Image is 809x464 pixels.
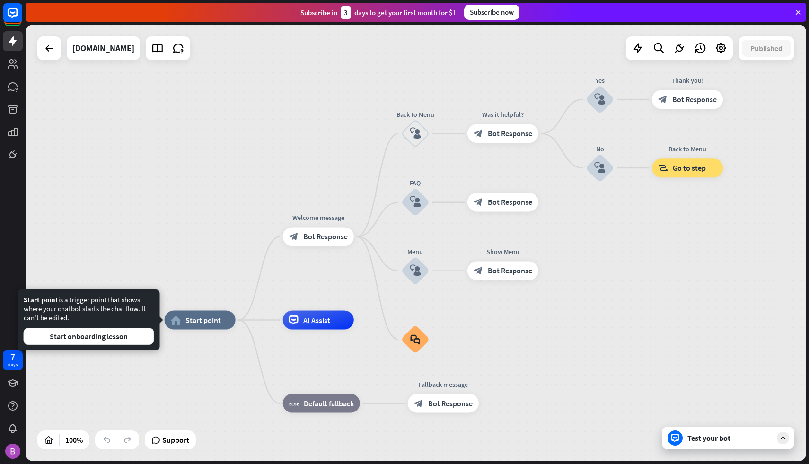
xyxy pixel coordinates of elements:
i: block_user_input [594,162,606,174]
span: AI Assist [303,315,330,325]
span: Bot Response [672,95,717,104]
div: 7 [10,353,15,361]
div: days [8,361,18,368]
div: Subscribe in days to get your first month for $1 [300,6,457,19]
i: block_bot_response [474,129,483,139]
div: Thank you! [645,76,730,85]
span: Support [162,432,189,447]
i: block_goto [658,163,668,173]
div: Show Menu [460,247,545,257]
div: Was it helpful? [460,110,545,120]
div: Welcome message [276,213,361,222]
span: Bot Response [428,399,473,408]
i: block_bot_response [658,95,668,104]
span: Bot Response [303,232,348,241]
a: 7 days [3,350,23,370]
div: Back to Menu [645,144,730,154]
i: block_bot_response [414,399,423,408]
div: FAQ [387,179,444,188]
span: Default fallback [304,399,354,408]
div: 100% [62,432,86,447]
div: Yes [572,76,628,85]
button: Open LiveChat chat widget [8,4,36,32]
div: Fallback message [401,380,486,389]
i: home_2 [171,315,181,325]
i: block_bot_response [289,232,299,241]
span: Bot Response [488,129,532,139]
button: Published [742,40,791,57]
i: block_bot_response [474,266,483,276]
div: chatbotmax.com [72,36,134,60]
i: block_bot_response [474,198,483,207]
div: Test your bot [687,433,773,443]
span: Bot Response [488,198,532,207]
div: 3 [341,6,351,19]
span: Start point [185,315,221,325]
div: No [572,144,628,154]
i: block_fallback [289,399,299,408]
i: block_faq [410,334,420,345]
div: is a trigger point that shows where your chatbot starts the chat flow. It can't be edited. [24,295,154,345]
i: block_user_input [410,128,421,140]
div: Menu [387,247,444,257]
span: Start point [24,295,58,304]
div: Subscribe now [464,5,519,20]
span: Go to step [673,163,706,173]
div: Back to Menu [387,110,444,120]
i: block_user_input [594,94,606,105]
button: Start onboarding lesson [24,328,154,345]
span: Bot Response [488,266,532,276]
i: block_user_input [410,265,421,277]
i: block_user_input [410,197,421,208]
